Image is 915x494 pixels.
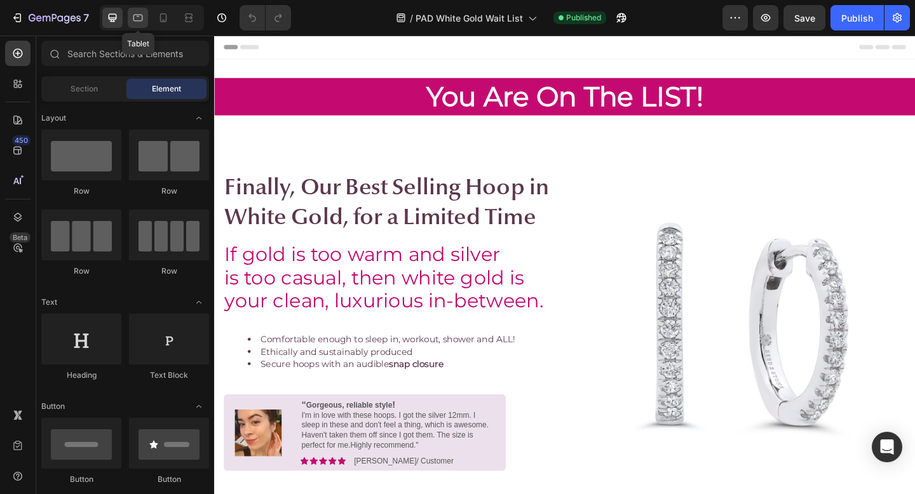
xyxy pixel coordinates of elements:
button: Save [783,5,825,30]
button: 7 [5,5,95,30]
span: Element [152,83,181,95]
span: Published [566,12,601,23]
span: PAD White Gold Wait List [416,11,523,25]
p: 7 [83,10,89,25]
div: Row [129,265,209,277]
span: Button [41,401,65,412]
span: Toggle open [189,292,209,312]
span: Text [41,297,57,308]
span: Save [794,13,815,23]
div: Row [129,185,209,197]
div: 450 [12,135,30,145]
input: Search Sections & Elements [41,41,209,66]
div: Text Block [129,370,209,381]
img: gempages_531250436678616161-0f28ab13-295d-48df-93eb-5b399e61a71d.png [391,130,753,491]
div: Button [129,474,209,485]
span: / [410,11,413,25]
iframe: Design area [214,36,915,494]
div: Open Intercom Messenger [872,432,902,462]
div: Beta [10,232,30,243]
div: Heading [41,370,121,381]
div: Row [41,185,121,197]
span: Section [71,83,98,95]
div: Undo/Redo [240,5,291,30]
div: Publish [841,11,873,25]
p: [PERSON_NAME]/ Customer [152,459,261,467]
div: Button [41,474,121,485]
div: Row [41,265,121,277]
span: Toggle open [189,396,209,417]
button: Publish [830,5,884,30]
span: Layout [41,112,66,124]
span: Toggle open [189,108,209,128]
